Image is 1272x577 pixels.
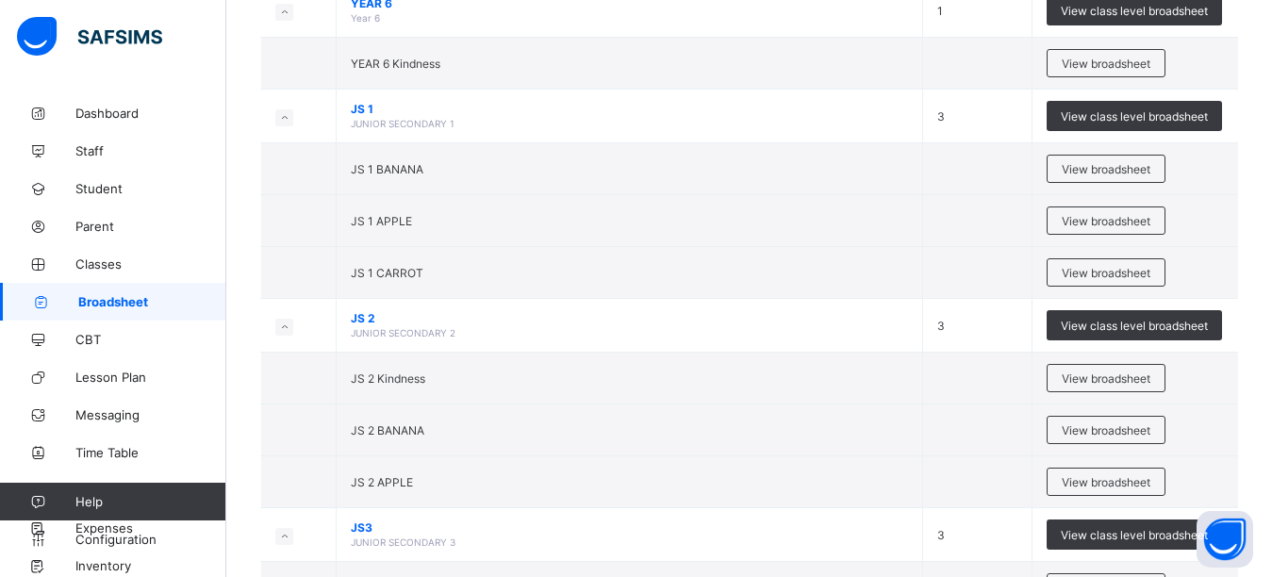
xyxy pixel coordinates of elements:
[75,370,226,385] span: Lesson Plan
[1047,310,1222,324] a: View class level broadsheet
[351,475,413,489] span: JS 2 APPLE
[1047,364,1165,378] a: View broadsheet
[1061,319,1208,333] span: View class level broadsheet
[351,520,908,535] span: JS3
[351,57,440,71] span: YEAR 6 Kindness
[351,311,908,325] span: JS 2
[1062,266,1150,280] span: View broadsheet
[1047,49,1165,63] a: View broadsheet
[75,106,226,121] span: Dashboard
[351,12,380,24] span: Year 6
[78,294,226,309] span: Broadsheet
[75,494,225,509] span: Help
[937,319,945,333] span: 3
[75,143,226,158] span: Staff
[351,214,412,228] span: JS 1 APPLE
[351,266,423,280] span: JS 1 CARROT
[75,181,226,196] span: Student
[75,445,226,460] span: Time Table
[1062,371,1150,386] span: View broadsheet
[1062,162,1150,176] span: View broadsheet
[1061,109,1208,124] span: View class level broadsheet
[351,162,423,176] span: JS 1 BANANA
[351,102,908,116] span: JS 1
[351,371,425,386] span: JS 2 Kindness
[1047,468,1165,482] a: View broadsheet
[351,536,455,548] span: JUNIOR SECONDARY 3
[17,17,162,57] img: safsims
[1062,475,1150,489] span: View broadsheet
[1047,258,1165,272] a: View broadsheet
[937,528,945,542] span: 3
[937,109,945,124] span: 3
[1047,206,1165,221] a: View broadsheet
[75,558,226,573] span: Inventory
[75,332,226,347] span: CBT
[1061,528,1208,542] span: View class level broadsheet
[1061,4,1208,18] span: View class level broadsheet
[1047,519,1222,534] a: View class level broadsheet
[1047,416,1165,430] a: View broadsheet
[1062,423,1150,437] span: View broadsheet
[351,118,454,129] span: JUNIOR SECONDARY 1
[1047,101,1222,115] a: View class level broadsheet
[937,4,943,18] span: 1
[351,423,424,437] span: JS 2 BANANA
[1062,57,1150,71] span: View broadsheet
[1062,214,1150,228] span: View broadsheet
[75,256,226,272] span: Classes
[1197,511,1253,568] button: Open asap
[75,219,226,234] span: Parent
[75,532,225,547] span: Configuration
[1047,155,1165,169] a: View broadsheet
[75,407,226,422] span: Messaging
[351,327,455,338] span: JUNIOR SECONDARY 2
